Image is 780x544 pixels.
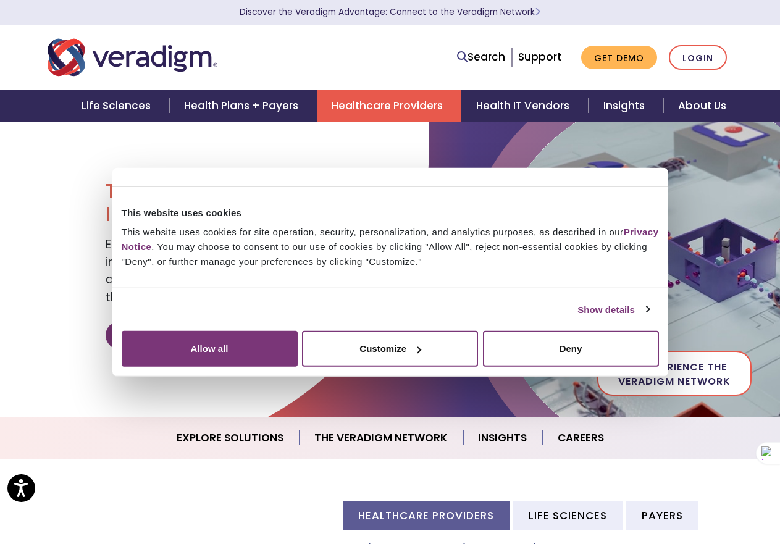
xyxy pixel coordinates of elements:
a: Login [669,45,727,70]
h1: Transforming Health, Insightfully® [106,179,380,227]
a: Life Sciences [67,90,169,122]
a: Health IT Vendors [461,90,588,122]
span: Empowering our clients with trusted data, insights, and solutions to help reduce costs and improv... [106,236,377,306]
a: Discover Veradigm's Value [106,321,296,349]
a: Discover the Veradigm Advantage: Connect to the Veradigm NetworkLearn More [240,6,540,18]
a: Support [518,49,561,64]
button: Allow all [122,331,298,367]
li: Healthcare Providers [343,501,510,529]
a: Insights [589,90,663,122]
img: Veradigm logo [48,37,217,78]
a: About Us [663,90,741,122]
div: This website uses cookies [122,205,659,220]
a: Search [457,49,505,65]
li: Life Sciences [513,501,623,529]
a: Privacy Notice [122,227,659,252]
a: The Veradigm Network [300,422,463,454]
a: Health Plans + Payers [169,90,317,122]
a: Healthcare Providers [317,90,461,122]
span: Learn More [535,6,540,18]
a: Explore Solutions [162,422,300,454]
button: Customize [302,331,478,367]
button: Deny [483,331,659,367]
a: Careers [543,422,619,454]
li: Payers [626,501,698,529]
div: This website uses cookies for site operation, security, personalization, and analytics purposes, ... [122,225,659,269]
a: Insights [463,422,543,454]
a: Show details [577,302,649,317]
a: Get Demo [581,46,657,70]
